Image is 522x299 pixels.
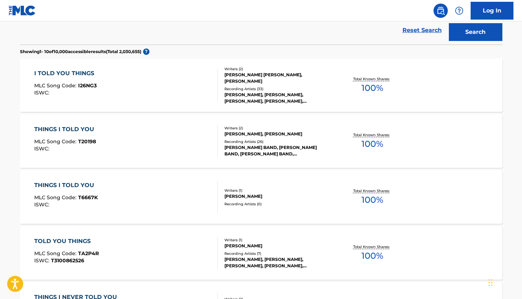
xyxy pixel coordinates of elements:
[34,82,78,89] span: MLC Song Code :
[34,125,98,134] div: THINGS I TOLD YOU
[224,131,332,137] div: [PERSON_NAME], [PERSON_NAME]
[488,272,493,293] div: Drag
[471,2,513,20] a: Log In
[20,48,141,55] p: Showing 1 - 10 of 10,000 accessible results (Total 2,030,655 )
[353,132,391,138] p: Total Known Shares:
[224,251,332,256] div: Recording Artists ( 7 )
[224,188,332,193] div: Writers ( 1 )
[486,265,522,299] iframe: Chat Widget
[34,194,78,201] span: MLC Song Code :
[224,237,332,243] div: Writers ( 1 )
[361,82,383,94] span: 100 %
[224,256,332,269] div: [PERSON_NAME], [PERSON_NAME], [PERSON_NAME], [PERSON_NAME], [PERSON_NAME]
[224,72,332,84] div: [PERSON_NAME] [PERSON_NAME], [PERSON_NAME]
[224,92,332,104] div: [PERSON_NAME], [PERSON_NAME], [PERSON_NAME], [PERSON_NAME], [PERSON_NAME]
[20,226,502,280] a: TOLD YOU THINGSMLC Song Code:TA2P4RISWC:T3100862526Writers (1)[PERSON_NAME]Recording Artists (7)[...
[361,194,383,206] span: 100 %
[452,4,466,18] div: Help
[361,138,383,150] span: 100 %
[9,5,36,16] img: MLC Logo
[224,139,332,144] div: Recording Artists ( 26 )
[449,23,502,41] button: Search
[34,181,98,190] div: THINGS I TOLD YOU
[143,48,149,55] span: ?
[224,144,332,157] div: [PERSON_NAME] BAND, [PERSON_NAME] BAND, [PERSON_NAME] BAND, [PERSON_NAME] BAND, [PERSON_NAME] BAND
[224,125,332,131] div: Writers ( 2 )
[34,69,98,78] div: I TOLD YOU THINGS
[34,145,51,152] span: ISWC :
[434,4,448,18] a: Public Search
[34,257,51,264] span: ISWC :
[78,194,98,201] span: T6667K
[51,257,84,264] span: T3100862526
[20,114,502,168] a: THINGS I TOLD YOUMLC Song Code:T20198ISWC:Writers (2)[PERSON_NAME], [PERSON_NAME]Recording Artist...
[224,86,332,92] div: Recording Artists ( 33 )
[34,138,78,145] span: MLC Song Code :
[78,138,96,145] span: T20198
[78,82,97,89] span: I26NG3
[353,244,391,249] p: Total Known Shares:
[20,170,502,224] a: THINGS I TOLD YOUMLC Song Code:T6667KISWC:Writers (1)[PERSON_NAME]Recording Artists (0)Total Know...
[436,6,445,15] img: search
[361,249,383,262] span: 100 %
[399,22,445,38] a: Reset Search
[34,250,78,257] span: MLC Song Code :
[224,66,332,72] div: Writers ( 2 )
[20,58,502,112] a: I TOLD YOU THINGSMLC Song Code:I26NG3ISWC:Writers (2)[PERSON_NAME] [PERSON_NAME], [PERSON_NAME]Re...
[353,76,391,82] p: Total Known Shares:
[34,237,99,246] div: TOLD YOU THINGS
[34,201,51,208] span: ISWC :
[224,201,332,207] div: Recording Artists ( 0 )
[224,193,332,200] div: [PERSON_NAME]
[78,250,99,257] span: TA2P4R
[455,6,463,15] img: help
[224,243,332,249] div: [PERSON_NAME]
[34,89,51,96] span: ISWC :
[353,188,391,194] p: Total Known Shares:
